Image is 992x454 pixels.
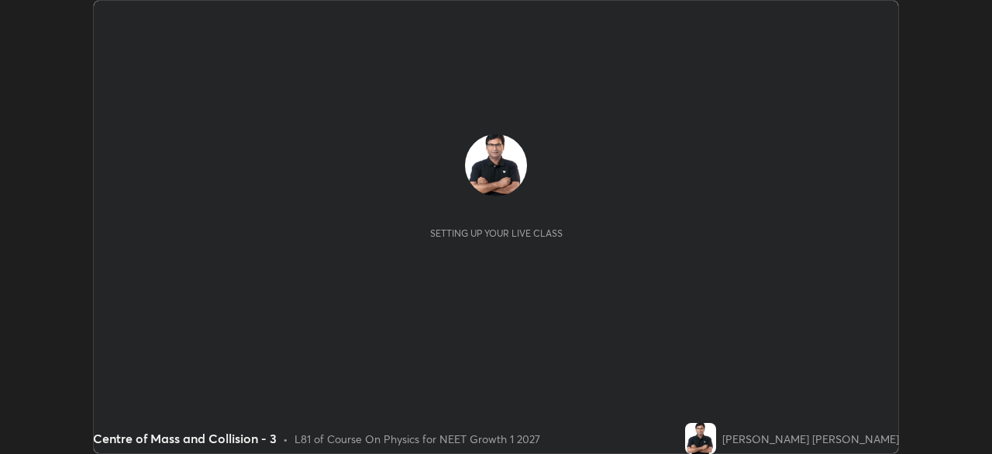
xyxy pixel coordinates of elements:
[430,227,563,239] div: Setting up your live class
[93,429,277,448] div: Centre of Mass and Collision - 3
[722,431,899,447] div: [PERSON_NAME] [PERSON_NAME]
[283,431,288,447] div: •
[465,134,527,196] img: 69af8b3bbf82471eb9dbcfa53d5670df.jpg
[685,423,716,454] img: 69af8b3bbf82471eb9dbcfa53d5670df.jpg
[294,431,540,447] div: L81 of Course On Physics for NEET Growth 1 2027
